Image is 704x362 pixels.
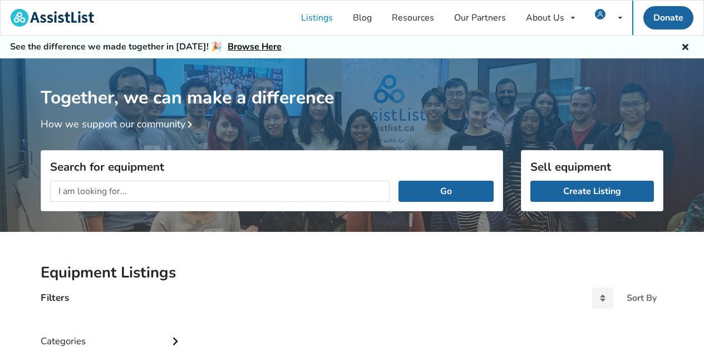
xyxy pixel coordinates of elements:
[50,160,494,174] h3: Search for equipment
[41,58,663,109] h1: Together, we can make a difference
[444,1,516,35] a: Our Partners
[643,6,693,29] a: Donate
[595,9,605,19] img: user icon
[398,181,494,202] button: Go
[627,294,657,303] div: Sort By
[41,313,183,353] div: Categories
[41,263,663,282] h2: Equipment Listings
[526,13,564,22] div: About Us
[530,181,654,202] a: Create Listing
[291,1,343,35] a: Listings
[41,117,196,131] a: How we support our community
[11,9,94,27] img: assistlist-logo
[382,1,444,35] a: Resources
[50,181,390,202] input: I am looking for...
[228,41,282,53] a: Browse Here
[41,291,69,304] h4: Filters
[343,1,382,35] a: Blog
[10,41,282,53] h5: See the difference we made together in [DATE]! 🎉
[530,160,654,174] h3: Sell equipment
